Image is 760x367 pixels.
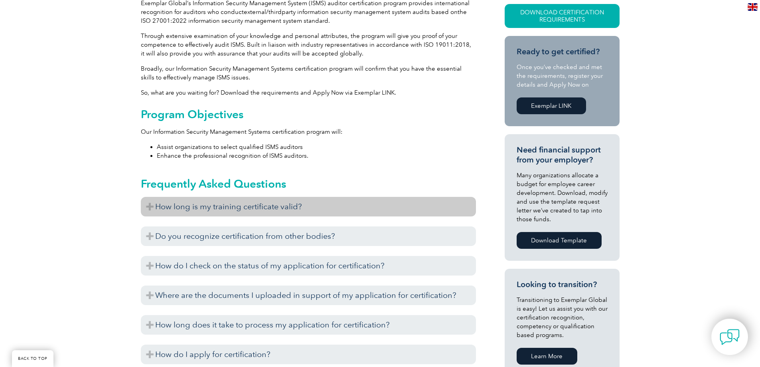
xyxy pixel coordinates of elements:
h2: Frequently Asked Questions [141,177,476,190]
h3: Do you recognize certification from other bodies? [141,226,476,246]
h3: Looking to transition? [517,280,608,290]
h3: Where are the documents I uploaded in support of my application for certification? [141,286,476,305]
span: external/third [244,8,282,16]
h3: How long is my training certificate valid? [141,197,476,216]
p: Many organizations allocate a budget for employee career development. Download, modify and use th... [517,171,608,224]
img: en [748,3,758,11]
h3: Need financial support from your employer? [517,145,608,165]
p: Broadly, our Information Security Management Systems certification program will confirm that you ... [141,64,476,82]
p: Once you’ve checked and met the requirements, register your details and Apply Now on [517,63,608,89]
a: Learn More [517,348,577,365]
li: Enhance the professional recognition of ISMS auditors. [157,151,476,160]
li: Assist organizations to select qualified ISMS auditors [157,143,476,151]
a: BACK TO TOP [12,350,53,367]
h3: How long does it take to process my application for certification? [141,315,476,335]
h2: Program Objectives [141,108,476,121]
a: Exemplar LINK [517,97,586,114]
a: Download Template [517,232,602,249]
a: Download Certification Requirements [505,4,620,28]
h3: How do I apply for certification? [141,345,476,364]
p: So, what are you waiting for? Download the requirements and Apply Now via Exemplar LINK. [141,88,476,97]
h3: Ready to get certified? [517,47,608,57]
span: party information security management system audits based on [282,8,458,16]
h3: How do I check on the status of my application for certification? [141,256,476,276]
p: Transitioning to Exemplar Global is easy! Let us assist you with our certification recognition, c... [517,296,608,339]
img: contact-chat.png [720,327,740,347]
p: Through extensive examination of your knowledge and personal attributes, the program will give yo... [141,32,476,58]
p: Our Information Security Management Systems certification program will: [141,127,476,136]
